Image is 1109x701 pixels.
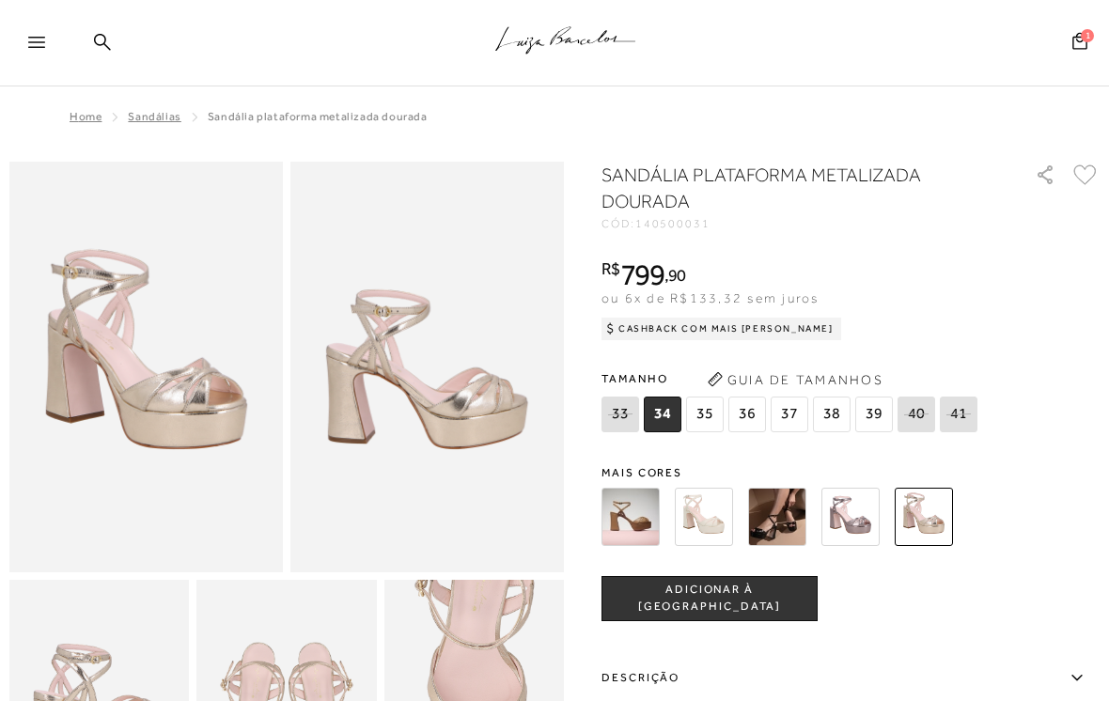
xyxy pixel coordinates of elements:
button: ADICIONAR À [GEOGRAPHIC_DATA] [601,576,818,621]
span: 40 [898,397,935,432]
img: SANDÁLIA PLATAFORMA DE COURO PRETO [748,488,806,546]
img: SANDÁLIA PLATAFORMA METALIZADA DOURADA [895,488,953,546]
span: 1 [1081,29,1094,42]
span: 799 [620,257,664,291]
span: 38 [813,397,851,432]
span: Tamanho [601,365,982,393]
span: 33 [601,397,639,432]
span: Mais cores [601,467,1100,478]
span: 37 [771,397,808,432]
a: Home [70,110,102,123]
a: Sandálias [128,110,180,123]
img: SANDÁLIA PLATAFORMA DE COURO OFF WHITE [675,488,733,546]
span: ou 6x de R$133,32 sem juros [601,290,819,305]
img: SANDÁLIA PLATAFORMA METALIZADA CHUMBO [821,488,880,546]
i: , [664,267,686,284]
span: 39 [855,397,893,432]
button: 1 [1067,31,1093,56]
img: image [9,162,283,572]
span: SANDÁLIA PLATAFORMA METALIZADA DOURADA [208,110,428,123]
div: CÓD: [601,218,977,229]
img: SANDÁLIA PLATAFORMA DE COURO BEGE BLUSH [601,488,660,546]
div: Cashback com Mais [PERSON_NAME] [601,318,841,340]
span: 35 [686,397,724,432]
span: 140500031 [635,217,711,230]
span: ADICIONAR À [GEOGRAPHIC_DATA] [602,582,817,615]
span: 36 [728,397,766,432]
span: 90 [668,265,686,285]
span: 41 [940,397,977,432]
button: Guia de Tamanhos [701,365,889,395]
span: 34 [644,397,681,432]
img: image [290,162,564,572]
i: R$ [601,260,620,277]
h1: SANDÁLIA PLATAFORMA METALIZADA DOURADA [601,162,954,214]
